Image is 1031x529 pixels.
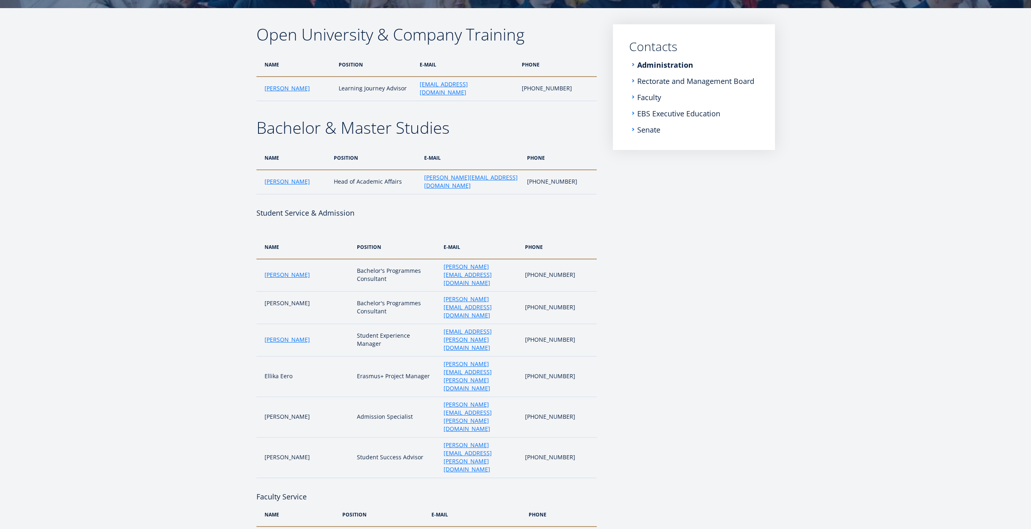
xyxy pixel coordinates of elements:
a: [EMAIL_ADDRESS][PERSON_NAME][DOMAIN_NAME] [444,328,517,352]
td: Learning Journey Advisor [335,77,416,101]
th: e-MAIL [420,146,523,170]
a: Administration [637,61,693,69]
th: NAME [256,235,353,259]
th: e-MAIL [440,235,521,259]
td: Erasmus+ Project Manager [353,356,440,397]
td: [PHONE_NUMBER] [521,356,596,397]
a: [PERSON_NAME] [265,336,310,344]
a: Faculty [637,93,661,101]
a: [PERSON_NAME][EMAIL_ADDRESS][DOMAIN_NAME] [444,295,517,319]
a: [PERSON_NAME][EMAIL_ADDRESS][DOMAIN_NAME] [424,173,519,190]
th: e-MAIL [427,503,525,527]
a: [PERSON_NAME] [265,271,310,279]
td: [PHONE_NUMBER] [521,437,596,478]
a: [PERSON_NAME][EMAIL_ADDRESS][PERSON_NAME][DOMAIN_NAME] [444,441,517,473]
td: [PHONE_NUMBER] [521,397,596,437]
td: [PERSON_NAME] [256,437,353,478]
td: [PHONE_NUMBER] [521,291,596,324]
td: Student Experience Manager [353,324,440,356]
th: POSITION [335,53,416,77]
h2: Open University & Company Training [256,24,597,45]
th: PHONE [525,503,597,527]
p: [PHONE_NUMBER] [525,336,588,344]
th: NAME [256,53,335,77]
td: [PHONE_NUMBER] [521,259,596,291]
td: Admission Specialist [353,397,440,437]
th: NAME [256,503,338,527]
h4: Faculty Service [256,478,597,503]
th: PHONE [518,53,596,77]
h2: Bachelor & Master Studies [256,118,597,138]
a: [PERSON_NAME][EMAIL_ADDRESS][DOMAIN_NAME] [444,263,517,287]
td: [PHONE_NUMBER] [518,77,596,101]
a: Rectorate and Management Board [637,77,754,85]
td: [PHONE_NUMBER] [523,170,597,194]
h4: Student Service & Admission [256,207,597,219]
th: e-MAIL [416,53,518,77]
a: Contacts [629,41,759,53]
th: POSITION [353,235,440,259]
th: PHONE [521,235,596,259]
th: PHONE [523,146,597,170]
td: [PERSON_NAME] [256,291,353,324]
td: [PERSON_NAME] [256,397,353,437]
a: [PERSON_NAME] [265,178,310,186]
th: POSITION [330,146,420,170]
th: NAME [256,146,330,170]
td: Bachelor's Programmes Consultant [353,291,440,324]
a: [PERSON_NAME][EMAIL_ADDRESS][PERSON_NAME][DOMAIN_NAME] [444,400,517,433]
a: [EMAIL_ADDRESS][DOMAIN_NAME] [420,80,514,96]
a: [PERSON_NAME] [265,84,310,92]
a: EBS Executive Education [637,109,720,118]
td: Bachelor's Programmes Consultant [353,259,440,291]
td: Ellika Eero [256,356,353,397]
td: Student Success Advisor [353,437,440,478]
a: [PERSON_NAME][EMAIL_ADDRESS][PERSON_NAME][DOMAIN_NAME] [444,360,517,392]
th: POSITION [338,503,427,527]
td: Head of Academic Affairs [330,170,420,194]
a: Senate [637,126,660,134]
